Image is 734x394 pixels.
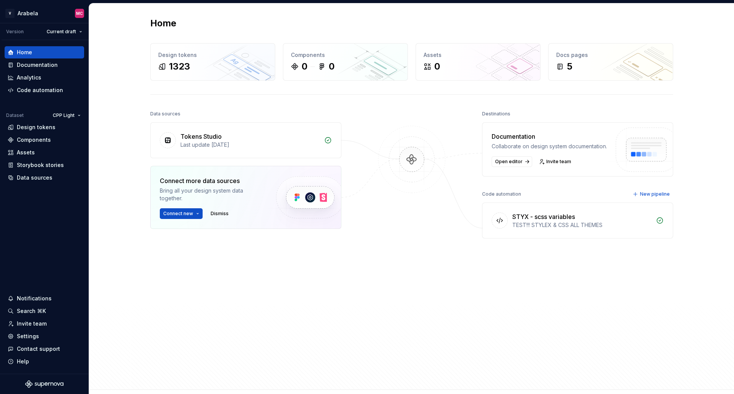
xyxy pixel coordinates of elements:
[17,86,63,94] div: Code automation
[160,176,263,185] div: Connect more data sources
[53,112,75,118] span: CPP Light
[150,109,180,119] div: Data sources
[6,112,24,118] div: Dataset
[5,134,84,146] a: Components
[49,110,84,121] button: CPP Light
[211,211,229,217] span: Dismiss
[5,46,84,58] a: Home
[25,380,63,388] svg: Supernova Logo
[416,43,541,81] a: Assets0
[302,60,307,73] div: 0
[5,330,84,342] a: Settings
[17,332,39,340] div: Settings
[5,343,84,355] button: Contact support
[17,49,32,56] div: Home
[17,320,47,328] div: Invite team
[207,208,232,219] button: Dismiss
[163,211,193,217] span: Connect new
[6,29,24,35] div: Version
[548,43,673,81] a: Docs pages5
[512,221,651,229] div: TEST!!! STYLEX & CSS ALL THEMES
[180,132,222,141] div: Tokens Studio
[492,132,607,141] div: Documentation
[17,174,52,182] div: Data sources
[434,60,440,73] div: 0
[495,159,523,165] span: Open editor
[17,149,35,156] div: Assets
[17,74,41,81] div: Analytics
[17,61,58,69] div: Documentation
[567,60,572,73] div: 5
[17,295,52,302] div: Notifications
[5,84,84,96] a: Code automation
[47,29,76,35] span: Current draft
[17,307,46,315] div: Search ⌘K
[5,121,84,133] a: Design tokens
[76,10,83,16] div: MC
[5,159,84,171] a: Storybook stories
[17,358,29,365] div: Help
[18,10,38,17] div: Arabela
[5,172,84,184] a: Data sources
[158,51,267,59] div: Design tokens
[482,189,521,199] div: Code automation
[150,122,341,158] a: Tokens StudioLast update [DATE]
[17,345,60,353] div: Contact support
[492,156,532,167] a: Open editor
[329,60,335,73] div: 0
[291,51,400,59] div: Components
[43,26,86,37] button: Current draft
[180,141,320,149] div: Last update [DATE]
[424,51,533,59] div: Assets
[556,51,665,59] div: Docs pages
[5,318,84,330] a: Invite team
[283,43,408,81] a: Components00
[482,109,510,119] div: Destinations
[512,212,575,221] div: STYX - scss variables
[630,189,673,199] button: New pipeline
[5,146,84,159] a: Assets
[492,143,607,150] div: Collaborate on design system documentation.
[640,191,670,197] span: New pipeline
[5,292,84,305] button: Notifications
[17,123,55,131] div: Design tokens
[17,136,51,144] div: Components
[5,59,84,71] a: Documentation
[5,71,84,84] a: Analytics
[160,187,263,202] div: Bring all your design system data together.
[17,161,64,169] div: Storybook stories
[150,17,176,29] h2: Home
[2,5,87,21] button: VArabelaMC
[5,355,84,368] button: Help
[546,159,571,165] span: Invite team
[537,156,575,167] a: Invite team
[169,60,190,73] div: 1323
[160,208,203,219] button: Connect new
[5,9,15,18] div: V
[5,305,84,317] button: Search ⌘K
[150,43,275,81] a: Design tokens1323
